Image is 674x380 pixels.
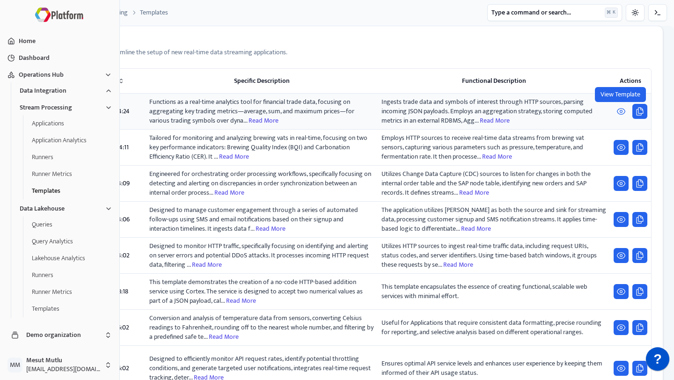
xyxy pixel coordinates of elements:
[209,331,239,342] span: Read More
[26,365,101,374] span: [EMAIL_ADDRESS][DOMAIN_NAME]
[28,234,117,249] button: Query Analytics
[19,70,64,80] span: Operations Hub
[459,187,489,198] span: Read More
[7,358,22,373] span: M M
[26,356,101,365] span: Mesut Mutlu
[28,183,117,198] button: Templates
[480,115,510,126] span: Read More
[381,318,606,337] span: Useful for Applications that require consistent data formatting, precise rounding for reporting, ...
[381,133,606,161] span: Employs HTTP sources to receive real-time data streams from brewing vat sensors, capturing variou...
[28,301,117,316] button: Templates
[28,251,117,266] button: Lakehouse Analytics
[149,97,374,125] span: Functions as a real-time analytics tool for financial trade data, focusing on aggregating key tra...
[149,76,374,86] div: Specific Description
[149,169,374,197] span: Engineered for orchestrating order processing workflows, specifically focusing on detecting and a...
[219,151,249,162] span: Read More
[28,167,117,182] button: Runner Metrics
[19,37,652,45] h3: Templates
[4,51,116,66] button: Dashboard
[601,90,640,99] p: View Template
[149,314,374,342] span: Conversion and analysis of temperature data from sensors, converting Celsius readings to Fahrenhe...
[641,343,674,380] iframe: JSD widget
[256,223,286,234] span: Read More
[20,103,72,112] span: Stream Processing
[381,76,606,86] div: Functional Description
[381,241,606,270] span: Utilizes HTTP sources to ingest real-time traffic data, including request URIs, status codes, and...
[149,241,374,270] span: Designed to monitor HTTP traffic, specifically focusing on identifying and alerting on server err...
[20,204,65,213] span: Data Lakehouse
[192,259,222,270] span: Read More
[381,359,606,378] span: Ensures optimal API service levels and enhances user experience by keeping them informed of their...
[28,217,117,232] button: Queries
[614,76,647,86] div: Actions
[16,201,116,216] button: Data Lakehouse
[249,115,278,126] span: Read More
[26,331,101,339] span: Demo organization
[443,259,473,270] span: Read More
[19,48,652,57] p: Use customizable templates to streamline the setup of new real-time data streaming applications.
[140,8,168,17] a: Templates
[381,282,606,301] span: This template encapsulates the essence of creating functional, scalable web services with minimal...
[20,86,66,95] span: Data Integration
[4,34,116,49] button: Home
[149,133,374,161] span: Tailored for monitoring and analyzing brewing vats in real-time, focusing on two key performance ...
[28,116,117,131] button: Applications
[381,97,606,125] span: Ingests trade data and symbols of interest through HTTP sources, parsing incoming JSON payloads. ...
[487,4,622,21] button: Type a command or search...⌘K
[149,205,374,234] span: Designed to manage customer engagement through a series of automated follow-ups using SMS and ema...
[16,83,116,98] button: Data Integration
[149,278,374,306] span: This template demonstrates the creation of a no-code HTTP-based addition service using Cortex. Th...
[381,169,606,197] span: Utilizes Change Data Capture (CDC) sources to listen for changes in both the internal order table...
[381,205,606,234] span: The application utilizes [PERSON_NAME] as both the source and sink for streaming data, processing...
[214,187,244,198] span: Read More
[28,150,117,165] button: Runners
[28,268,117,283] button: Runners
[28,285,117,300] button: Runner Metrics
[461,223,491,234] span: Read More
[28,133,117,148] button: Application Analytics
[4,354,116,376] button: MMMesut Mutlu[EMAIL_ADDRESS][DOMAIN_NAME]
[226,295,256,306] span: Read More
[482,151,512,162] span: Read More
[4,324,116,346] button: Demo organization
[491,8,571,17] span: Type a command or search...
[4,67,116,82] button: Operations Hub
[16,100,116,115] button: Stream Processing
